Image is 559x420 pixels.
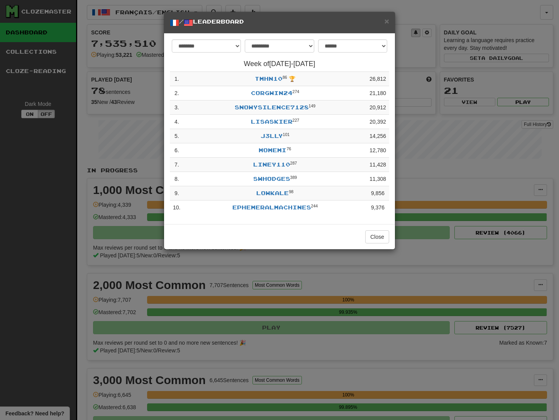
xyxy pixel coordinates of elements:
td: 11,308 [366,172,389,186]
td: 2 . [170,86,183,100]
td: 14,256 [366,129,389,143]
button: Close [385,17,389,25]
td: 3 . [170,100,183,115]
a: tmhn10 [255,75,283,82]
button: Close [365,230,389,243]
sup: Level 227 [293,118,300,122]
sup: Level 149 [309,104,316,108]
sup: Level 86 [283,75,287,80]
sup: Level 274 [293,89,300,94]
sup: Level 76 [286,146,291,151]
td: 11,428 [366,158,389,172]
td: 4 . [170,115,183,129]
a: lowkale [256,190,289,196]
a: j3lly [261,133,283,139]
td: 10 . [170,201,183,215]
td: 9,856 [366,186,389,201]
td: 7 . [170,158,183,172]
td: 12,780 [366,143,389,158]
td: 8 . [170,172,183,186]
span: × [385,17,389,26]
sup: Level 287 [290,161,297,165]
sup: 98 [289,189,293,194]
td: 20,912 [366,100,389,115]
td: 20,392 [366,115,389,129]
sup: Level 244 [311,204,318,208]
sup: Level 389 [290,175,297,180]
a: SnowySilence7128 [235,104,309,111]
td: 26,812 [366,72,389,86]
sup: Level 101 [283,132,290,137]
h4: Week of [DATE] - [DATE] [170,60,389,68]
td: 9,376 [366,201,389,215]
a: Liney110 [253,161,290,168]
a: Lisaskier [251,118,293,125]
span: 🏆 [289,76,295,82]
a: Ephemeralmachines [232,204,311,211]
td: 21,180 [366,86,389,100]
h5: / Leaderboard [170,18,389,27]
td: 1 . [170,72,183,86]
a: swhodges [253,175,290,182]
td: 5 . [170,129,183,143]
a: momemi [259,147,286,153]
a: corgwin24 [251,90,293,96]
td: 6 . [170,143,183,158]
td: 9 . [170,186,183,201]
